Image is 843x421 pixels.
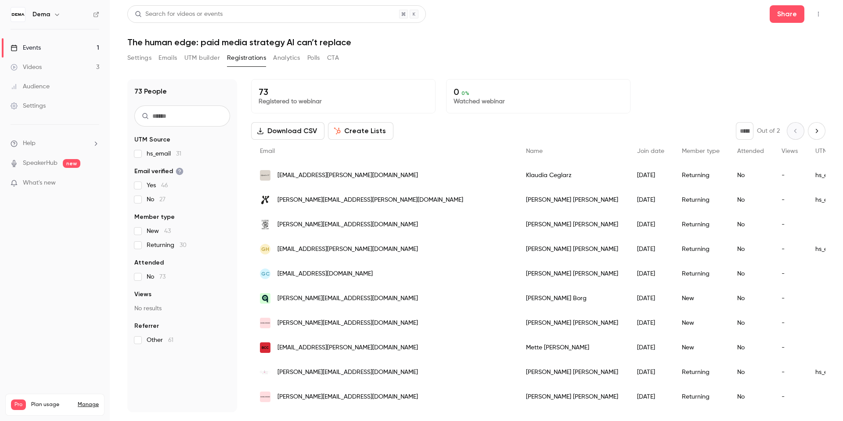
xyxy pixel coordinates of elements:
span: No [147,272,166,281]
div: - [773,188,807,212]
span: 27 [159,196,166,203]
p: Out of 2 [757,127,780,135]
div: [DATE] [628,188,673,212]
span: New [147,227,171,236]
p: No results [134,304,230,313]
div: No [728,163,773,188]
span: Views [134,290,151,299]
div: [PERSON_NAME] [PERSON_NAME] [517,385,628,409]
div: No [728,188,773,212]
div: Events [11,44,41,52]
span: No [147,195,166,204]
div: [PERSON_NAME] [PERSON_NAME] [517,237,628,261]
p: Registered to webinar [259,97,428,106]
div: - [773,335,807,360]
div: No [728,335,773,360]
div: No [728,286,773,311]
span: Returning [147,241,187,250]
span: GC [261,270,270,278]
div: [PERSON_NAME] [PERSON_NAME] [517,360,628,385]
div: No [728,237,773,261]
div: Returning [673,385,728,409]
span: Other [147,336,173,345]
iframe: Noticeable Trigger [89,179,99,187]
span: Name [526,148,543,154]
p: 0 [454,87,623,97]
img: gant.com [260,170,270,181]
button: Download CSV [251,122,324,140]
h1: The human edge: paid media strategy AI can’t replace [127,37,825,47]
div: No [728,311,773,335]
div: [DATE] [628,360,673,385]
span: [EMAIL_ADDRESS][PERSON_NAME][DOMAIN_NAME] [277,245,418,254]
span: Join date [637,148,664,154]
div: [DATE] [628,385,673,409]
div: [DATE] [628,163,673,188]
span: [EMAIL_ADDRESS][DOMAIN_NAME] [277,269,373,279]
div: Settings [11,102,46,110]
span: 43 [164,228,171,234]
div: Mette [PERSON_NAME] [517,335,628,360]
button: Share [770,5,804,23]
div: Returning [673,237,728,261]
span: [EMAIL_ADDRESS][PERSON_NAME][DOMAIN_NAME] [277,171,418,180]
li: help-dropdown-opener [11,139,99,148]
button: CTA [327,51,339,65]
span: [PERSON_NAME][EMAIL_ADDRESS][DOMAIN_NAME] [277,319,418,328]
span: UTM Source [134,135,170,144]
span: 73 [159,274,166,280]
span: new [63,159,80,168]
div: Videos [11,63,42,72]
div: Returning [673,188,728,212]
div: [DATE] [628,286,673,311]
img: bubbleroom.com [260,318,270,328]
div: No [728,212,773,237]
span: GH [261,245,269,253]
div: [PERSON_NAME] Borg [517,286,628,311]
button: Settings [127,51,151,65]
span: 30 [180,242,187,248]
div: [PERSON_NAME] [PERSON_NAME] [517,188,628,212]
div: Returning [673,212,728,237]
span: [PERSON_NAME][EMAIL_ADDRESS][DOMAIN_NAME] [277,294,418,303]
div: [DATE] [628,237,673,261]
div: [DATE] [628,261,673,286]
button: Polls [307,51,320,65]
div: [PERSON_NAME] [PERSON_NAME] [517,311,628,335]
div: - [773,311,807,335]
div: Klaudia Ceglarz [517,163,628,188]
span: Help [23,139,36,148]
div: New [673,286,728,311]
a: Manage [78,401,99,408]
div: No [728,261,773,286]
div: [PERSON_NAME] [PERSON_NAME] [517,212,628,237]
img: glowid.se [260,367,270,377]
span: What's new [23,178,56,188]
span: 0 % [461,90,469,96]
div: Returning [673,163,728,188]
span: Attended [737,148,764,154]
div: - [773,212,807,237]
section: facet-groups [134,135,230,345]
span: Member type [134,213,175,221]
div: New [673,311,728,335]
button: Analytics [273,51,300,65]
div: - [773,286,807,311]
span: 31 [176,151,181,157]
img: bbcicecream.eu [260,219,270,230]
div: No [728,360,773,385]
button: Next page [808,122,825,140]
button: UTM builder [184,51,220,65]
span: Member type [682,148,720,154]
span: [PERSON_NAME][EMAIL_ADDRESS][DOMAIN_NAME] [277,368,418,377]
img: qred.com [260,293,270,304]
p: 73 [259,87,428,97]
span: Referrer [134,322,159,330]
span: Yes [147,181,168,190]
img: Dema [11,7,25,22]
h6: Dema [32,10,50,19]
p: Watched webinar [454,97,623,106]
div: No [728,385,773,409]
span: [PERSON_NAME][EMAIL_ADDRESS][DOMAIN_NAME] [277,392,418,402]
span: 61 [168,337,173,343]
